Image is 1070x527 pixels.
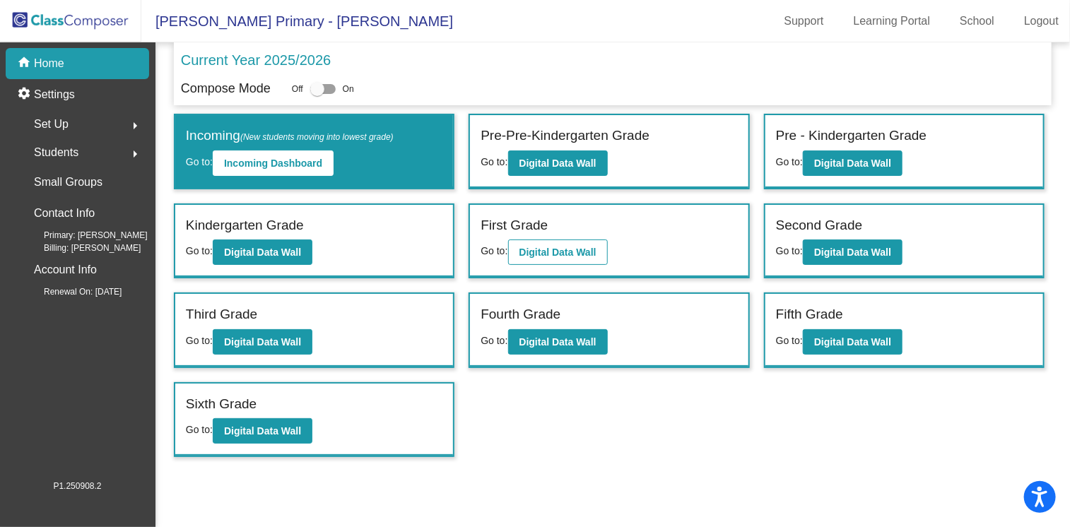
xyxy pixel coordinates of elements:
[481,215,548,236] label: First Grade
[213,329,312,355] button: Digital Data Wall
[213,239,312,265] button: Digital Data Wall
[34,114,69,134] span: Set Up
[519,247,596,258] b: Digital Data Wall
[842,10,942,32] a: Learning Portal
[519,336,596,348] b: Digital Data Wall
[240,132,394,142] span: (New students moving into lowest grade)
[814,336,891,348] b: Digital Data Wall
[224,158,322,169] b: Incoming Dashboard
[186,335,213,346] span: Go to:
[127,117,143,134] mat-icon: arrow_right
[776,126,927,146] label: Pre - Kindergarten Grade
[224,247,301,258] b: Digital Data Wall
[17,86,34,103] mat-icon: settings
[776,304,843,325] label: Fifth Grade
[292,83,303,95] span: Off
[186,424,213,435] span: Go to:
[213,418,312,444] button: Digital Data Wall
[481,126,649,146] label: Pre-Pre-Kindergarten Grade
[519,158,596,169] b: Digital Data Wall
[34,86,75,103] p: Settings
[141,10,453,32] span: [PERSON_NAME] Primary - [PERSON_NAME]
[21,285,122,298] span: Renewal On: [DATE]
[34,260,97,280] p: Account Info
[776,215,863,236] label: Second Grade
[803,329,903,355] button: Digital Data Wall
[17,55,34,72] mat-icon: home
[481,156,507,167] span: Go to:
[803,150,903,176] button: Digital Data Wall
[803,239,903,265] button: Digital Data Wall
[186,215,304,236] label: Kindergarten Grade
[773,10,835,32] a: Support
[776,245,803,256] span: Go to:
[814,247,891,258] b: Digital Data Wall
[508,329,608,355] button: Digital Data Wall
[224,425,301,437] b: Digital Data Wall
[21,229,148,242] span: Primary: [PERSON_NAME]
[186,245,213,256] span: Go to:
[481,335,507,346] span: Go to:
[814,158,891,169] b: Digital Data Wall
[186,394,257,415] label: Sixth Grade
[213,150,334,176] button: Incoming Dashboard
[776,335,803,346] span: Go to:
[508,239,608,265] button: Digital Data Wall
[481,304,560,325] label: Fourth Grade
[186,126,394,146] label: Incoming
[34,172,102,192] p: Small Groups
[343,83,354,95] span: On
[948,10,1006,32] a: School
[481,245,507,256] span: Go to:
[224,336,301,348] b: Digital Data Wall
[776,156,803,167] span: Go to:
[34,203,95,223] p: Contact Info
[34,143,78,162] span: Students
[1013,10,1070,32] a: Logout
[508,150,608,176] button: Digital Data Wall
[127,146,143,162] mat-icon: arrow_right
[181,79,271,98] p: Compose Mode
[21,242,141,254] span: Billing: [PERSON_NAME]
[186,304,257,325] label: Third Grade
[34,55,64,72] p: Home
[181,49,331,71] p: Current Year 2025/2026
[186,156,213,167] span: Go to:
